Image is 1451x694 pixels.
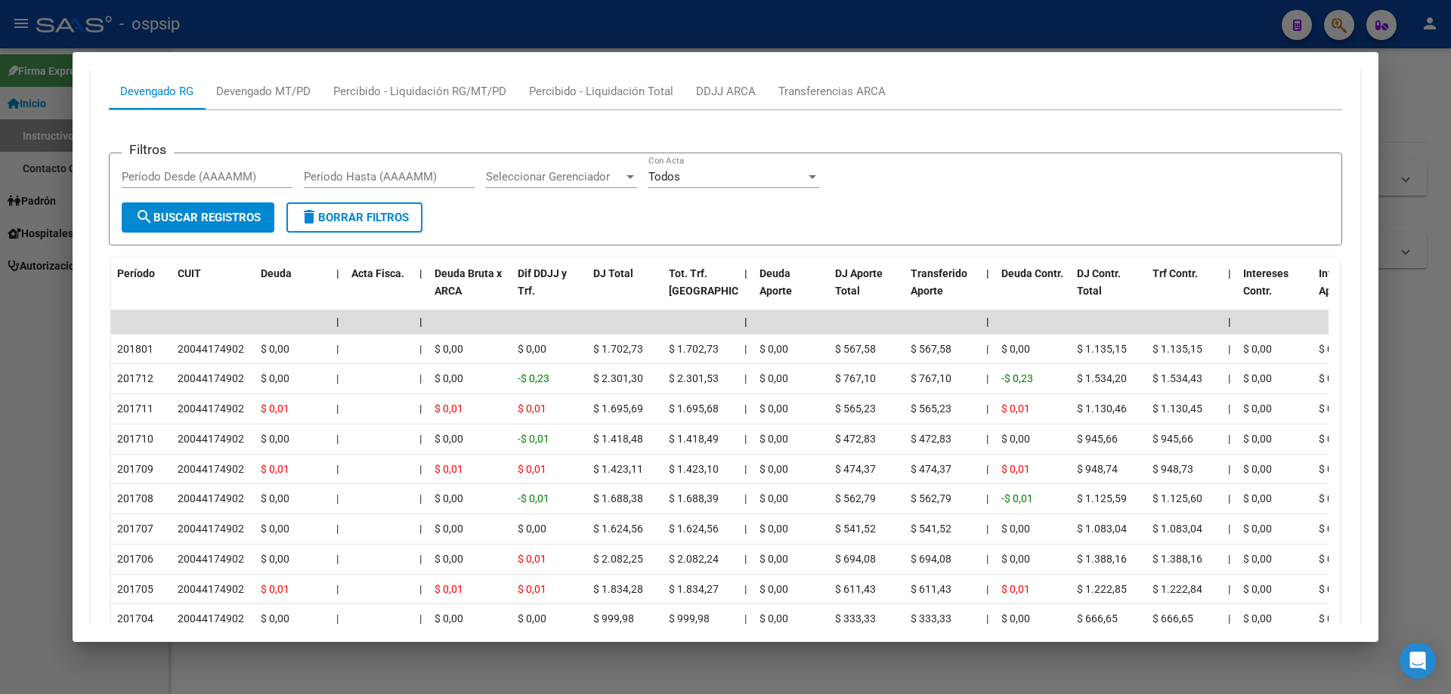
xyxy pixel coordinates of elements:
[178,581,244,598] div: 20044174902
[663,258,738,324] datatable-header-cell: Tot. Trf. Bruto
[336,523,339,535] span: |
[1077,343,1127,355] span: $ 1.135,15
[419,492,422,504] span: |
[1319,463,1347,475] span: $ 0,00
[986,492,988,504] span: |
[1152,403,1202,415] span: $ 1.130,45
[744,612,747,625] span: |
[1077,523,1127,535] span: $ 1.083,04
[753,258,829,324] datatable-header-cell: Deuda Aporte
[593,553,643,565] span: $ 2.082,25
[1001,463,1030,475] span: $ 0,01
[117,523,153,535] span: 201707
[1243,372,1272,384] span: $ 0,00
[261,372,289,384] span: $ 0,00
[336,492,339,504] span: |
[1243,612,1272,625] span: $ 0,00
[419,463,422,475] span: |
[648,170,680,184] span: Todos
[835,492,876,504] span: $ 562,79
[760,267,792,297] span: Deuda Aporte
[518,612,546,625] span: $ 0,00
[760,612,788,625] span: $ 0,00
[419,403,422,415] span: |
[419,267,422,279] span: |
[593,612,634,625] span: $ 999,98
[744,433,747,445] span: |
[1228,583,1230,595] span: |
[122,141,174,158] h3: Filtros
[419,433,422,445] span: |
[593,492,643,504] span: $ 1.688,38
[300,208,318,226] mat-icon: delete
[419,583,422,595] span: |
[336,612,339,625] span: |
[518,433,549,445] span: -$ 0,01
[428,258,512,324] datatable-header-cell: Deuda Bruta x ARCA
[261,492,289,504] span: $ 0,00
[1228,267,1231,279] span: |
[696,83,756,100] div: DDJJ ARCA
[135,208,153,226] mat-icon: search
[744,492,747,504] span: |
[986,343,988,355] span: |
[986,403,988,415] span: |
[300,211,409,224] span: Borrar Filtros
[1243,553,1272,565] span: $ 0,00
[1228,433,1230,445] span: |
[1228,523,1230,535] span: |
[117,553,153,565] span: 201706
[593,583,643,595] span: $ 1.834,28
[1243,492,1272,504] span: $ 0,00
[435,433,463,445] span: $ 0,00
[1319,583,1347,595] span: $ 0,00
[760,553,788,565] span: $ 0,00
[911,612,951,625] span: $ 333,33
[905,258,980,324] datatable-header-cell: Transferido Aporte
[330,258,345,324] datatable-header-cell: |
[835,553,876,565] span: $ 694,08
[1319,612,1347,625] span: $ 0,00
[760,403,788,415] span: $ 0,00
[518,267,567,297] span: Dif DDJJ y Trf.
[135,211,261,224] span: Buscar Registros
[835,372,876,384] span: $ 767,10
[1319,523,1347,535] span: $ 0,00
[778,83,886,100] div: Transferencias ARCA
[1077,403,1127,415] span: $ 1.130,46
[593,267,633,279] span: DJ Total
[1319,492,1347,504] span: $ 0,00
[419,343,422,355] span: |
[435,343,463,355] span: $ 0,00
[669,343,719,355] span: $ 1.702,73
[829,258,905,324] datatable-header-cell: DJ Aporte Total
[1228,372,1230,384] span: |
[1001,372,1033,384] span: -$ 0,23
[669,583,719,595] span: $ 1.834,27
[419,372,422,384] span: |
[413,258,428,324] datatable-header-cell: |
[593,523,643,535] span: $ 1.624,56
[1152,553,1202,565] span: $ 1.388,16
[529,83,673,100] div: Percibido - Liquidación Total
[1319,372,1347,384] span: $ 0,00
[760,583,788,595] span: $ 0,00
[435,372,463,384] span: $ 0,00
[1152,463,1193,475] span: $ 948,73
[1001,267,1063,279] span: Deuda Contr.
[435,612,463,625] span: $ 0,00
[111,258,172,324] datatable-header-cell: Período
[995,258,1071,324] datatable-header-cell: Deuda Contr.
[760,433,788,445] span: $ 0,00
[486,170,623,184] span: Seleccionar Gerenciador
[911,583,951,595] span: $ 611,43
[744,583,747,595] span: |
[261,343,289,355] span: $ 0,00
[1228,343,1230,355] span: |
[172,258,255,324] datatable-header-cell: CUIT
[419,612,422,625] span: |
[986,523,988,535] span: |
[669,433,719,445] span: $ 1.418,49
[744,523,747,535] span: |
[669,553,719,565] span: $ 2.082,24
